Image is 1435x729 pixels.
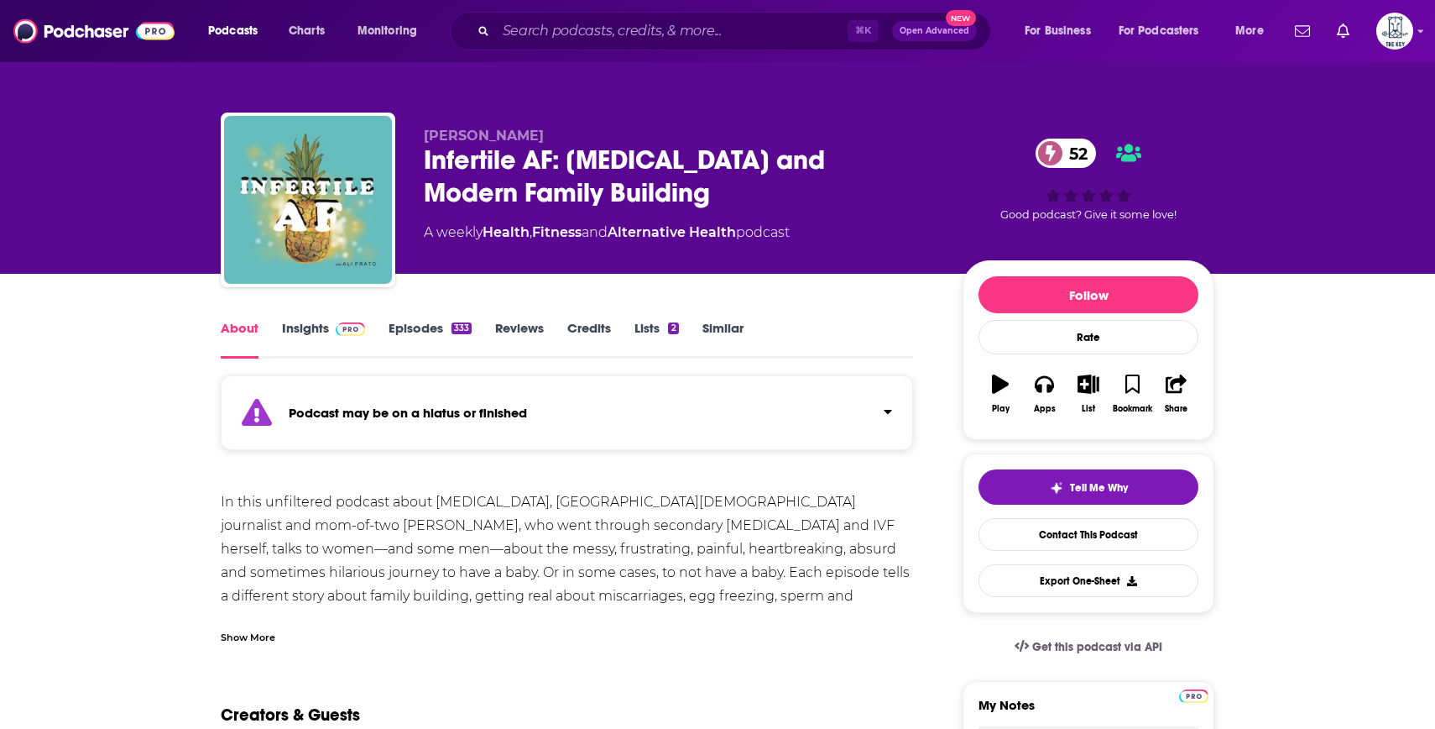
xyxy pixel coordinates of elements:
a: Fitness [532,224,582,240]
section: Click to expand status details [221,385,913,450]
span: Podcasts [208,19,258,43]
button: open menu [346,18,439,45]
button: tell me why sparkleTell Me Why [978,469,1198,505]
button: Bookmark [1110,364,1154,424]
div: Play [992,404,1010,414]
a: Get this podcast via API [1001,627,1176,668]
img: Podchaser Pro [1179,690,1208,703]
div: Rate [978,320,1198,354]
span: ⌘ K [848,20,879,42]
span: Tell Me Why [1070,481,1128,495]
div: Bookmark [1113,404,1152,414]
button: Apps [1022,364,1066,424]
a: Credits [567,320,611,359]
button: Share [1155,364,1198,424]
button: List [1067,364,1110,424]
button: open menu [1108,18,1224,45]
button: Show profile menu [1376,13,1413,50]
div: Search podcasts, credits, & more... [466,12,1007,50]
label: My Notes [978,697,1198,726]
input: Search podcasts, credits, & more... [496,18,848,45]
div: A weekly podcast [424,223,790,243]
span: Open Advanced [900,27,969,35]
div: 2 [668,323,678,334]
span: [PERSON_NAME] [424,128,544,144]
span: For Business [1025,19,1091,43]
span: For Podcasters [1119,19,1199,43]
div: 333 [451,323,472,334]
div: Share [1165,404,1187,414]
span: , [530,224,532,240]
a: Show notifications dropdown [1330,17,1356,45]
span: New [946,10,976,26]
span: Charts [289,19,325,43]
a: Lists2 [634,320,678,359]
img: Infertile AF: Infertility and Modern Family Building [224,116,392,284]
h2: Creators & Guests [221,705,360,726]
span: More [1235,19,1264,43]
span: Good podcast? Give it some love! [1000,208,1177,221]
button: open menu [196,18,279,45]
a: Episodes333 [389,320,472,359]
a: Pro website [1179,687,1208,703]
div: Apps [1034,404,1056,414]
img: tell me why sparkle [1050,481,1063,495]
img: Podchaser - Follow, Share and Rate Podcasts [13,15,175,47]
button: Open AdvancedNew [892,21,977,41]
a: Charts [278,18,335,45]
a: InsightsPodchaser Pro [282,320,365,359]
button: open menu [1224,18,1285,45]
span: 52 [1052,139,1096,168]
a: Similar [702,320,744,359]
span: Get this podcast via API [1032,640,1162,654]
div: In this unfiltered podcast about [MEDICAL_DATA], [GEOGRAPHIC_DATA][DEMOGRAPHIC_DATA] journalist a... [221,490,913,726]
a: Reviews [495,320,544,359]
div: List [1082,404,1095,414]
span: Monitoring [357,19,417,43]
img: User Profile [1376,13,1413,50]
strong: Podcast may be on a hiatus or finished [289,405,527,421]
a: 52 [1036,139,1096,168]
a: Show notifications dropdown [1288,17,1317,45]
span: and [582,224,608,240]
img: Podchaser Pro [336,323,365,336]
div: 52Good podcast? Give it some love! [963,128,1214,232]
a: Contact This Podcast [978,518,1198,551]
a: Health [483,224,530,240]
a: Alternative Health [608,224,736,240]
button: open menu [1013,18,1112,45]
button: Follow [978,276,1198,313]
button: Play [978,364,1022,424]
button: Export One-Sheet [978,564,1198,597]
span: Logged in as TheKeyPR [1376,13,1413,50]
a: About [221,320,258,359]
